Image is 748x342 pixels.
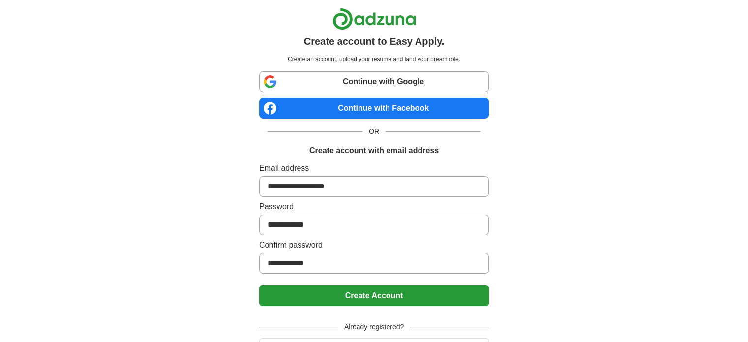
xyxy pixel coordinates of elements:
label: Confirm password [259,239,489,251]
h1: Create account with email address [309,145,439,156]
label: Email address [259,162,489,174]
p: Create an account, upload your resume and land your dream role. [261,55,487,63]
h1: Create account to Easy Apply. [304,34,445,49]
label: Password [259,201,489,213]
img: Adzuna logo [332,8,416,30]
button: Create Account [259,285,489,306]
span: Already registered? [338,322,410,332]
a: Continue with Google [259,71,489,92]
a: Continue with Facebook [259,98,489,119]
span: OR [363,126,385,137]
